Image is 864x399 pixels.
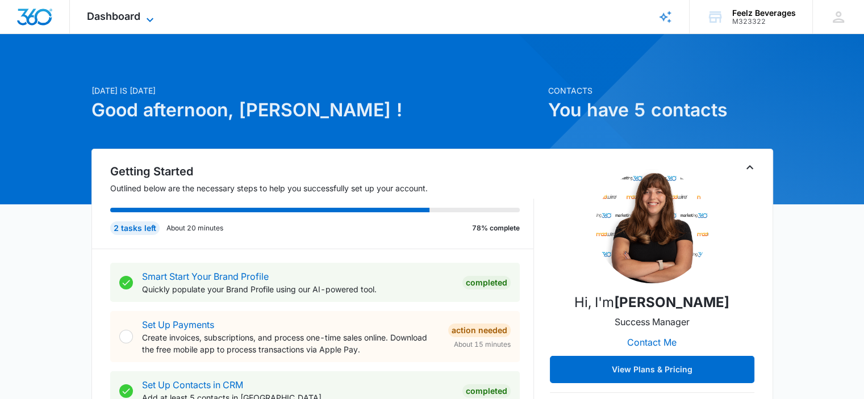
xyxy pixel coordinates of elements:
p: Hi, I'm [574,292,729,313]
div: account id [732,18,796,26]
h2: Getting Started [110,163,534,180]
p: Success Manager [615,315,690,329]
button: Contact Me [616,329,688,356]
p: Quickly populate your Brand Profile using our AI-powered tool. [142,283,453,295]
p: Outlined below are the necessary steps to help you successfully set up your account. [110,182,534,194]
a: Set Up Payments [142,319,214,330]
div: Completed [462,276,511,289]
p: 78% complete [472,223,520,233]
div: Completed [462,384,511,398]
a: Set Up Contacts in CRM [142,379,243,390]
a: Smart Start Your Brand Profile [142,271,269,282]
button: Toggle Collapse [743,161,757,174]
div: 2 tasks left [110,221,160,235]
p: About 20 minutes [166,223,223,233]
p: Contacts [548,85,773,96]
div: Action Needed [448,324,511,337]
button: View Plans & Pricing [550,356,754,383]
img: Bridget Kennedy [595,170,709,283]
p: [DATE] is [DATE] [91,85,541,96]
div: account name [732,9,796,18]
span: About 15 minutes [454,339,511,350]
span: Dashboard [87,10,140,22]
h1: You have 5 contacts [548,96,773,124]
strong: [PERSON_NAME] [614,294,729,310]
h1: Good afternoon, [PERSON_NAME] ! [91,96,541,124]
p: Create invoices, subscriptions, and process one-time sales online. Download the free mobile app t... [142,331,439,355]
